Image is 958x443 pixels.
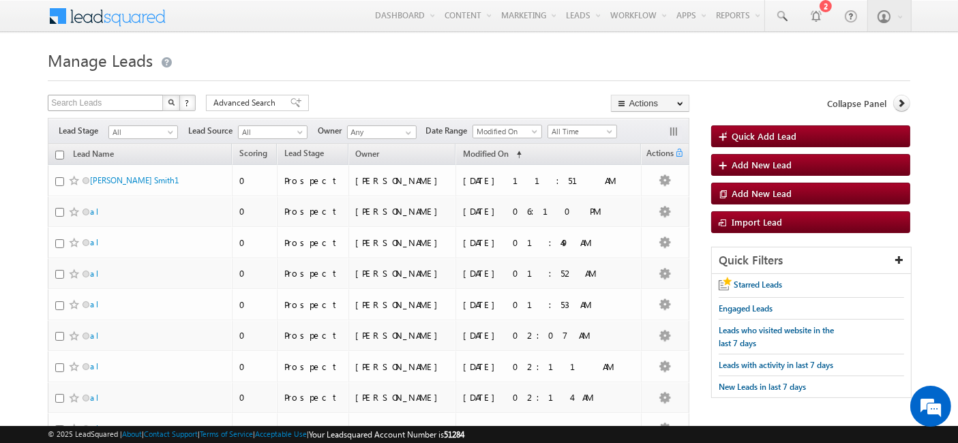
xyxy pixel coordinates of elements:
[463,329,634,341] div: [DATE] 02:07 AM
[238,125,308,139] a: All
[356,423,450,435] div: [PERSON_NAME]
[356,329,450,341] div: [PERSON_NAME]
[473,125,538,138] span: Modified On
[712,247,911,274] div: Quick Filters
[548,125,613,138] span: All Time
[827,97,886,110] span: Collapse Panel
[239,299,271,311] div: 0
[168,99,175,106] img: Search
[473,125,542,138] a: Modified On
[122,429,142,438] a: About
[511,149,522,160] span: (sorted ascending)
[309,429,464,440] span: Your Leadsquared Account Number is
[284,391,342,403] div: Prospect
[284,174,342,187] div: Prospect
[284,423,342,435] div: Prospect
[425,125,473,137] span: Date Range
[356,361,450,373] div: [PERSON_NAME]
[200,429,253,438] a: Terms of Service
[456,146,528,164] a: Modified On (sorted ascending)
[55,151,64,159] input: Check all records
[284,267,342,279] div: Prospect
[239,174,271,187] div: 0
[732,216,782,228] span: Import Lead
[732,130,796,142] span: Quick Add Lead
[719,382,806,392] span: New Leads in last 7 days
[239,329,271,341] div: 0
[188,125,238,137] span: Lead Source
[90,237,98,247] a: a l
[284,329,342,341] div: Prospect
[90,269,98,279] a: a l
[356,149,380,159] span: Owner
[109,126,174,138] span: All
[284,236,342,249] div: Prospect
[239,205,271,217] div: 0
[108,125,178,139] a: All
[463,423,634,435] div: [DATE] 02:19 AM
[59,125,108,137] span: Lead Stage
[90,393,98,403] a: a l
[144,429,198,438] a: Contact Support
[463,205,634,217] div: [DATE] 06:10 PM
[239,423,271,435] div: 0
[90,175,179,185] a: [PERSON_NAME] Smith1
[356,391,450,403] div: [PERSON_NAME]
[233,146,274,164] a: Scoring
[642,146,674,164] span: Actions
[90,331,98,341] a: a l
[284,148,324,158] span: Lead Stage
[734,279,782,290] span: Starred Leads
[444,429,464,440] span: 51284
[185,97,191,108] span: ?
[255,429,307,438] a: Acceptable Use
[719,360,833,370] span: Leads with activity in last 7 days
[284,205,342,217] div: Prospect
[356,236,450,249] div: [PERSON_NAME]
[732,187,792,199] span: Add New Lead
[463,391,634,403] div: [DATE] 02:14 AM
[48,428,464,441] span: © 2025 LeadSquared | | | | |
[48,49,153,71] span: Manage Leads
[318,125,347,137] span: Owner
[239,126,303,138] span: All
[239,391,271,403] div: 0
[239,236,271,249] div: 0
[90,299,98,309] a: a l
[463,236,634,249] div: [DATE] 01:49 AM
[719,325,834,348] span: Leads who visited website in the last 7 days
[356,205,450,217] div: [PERSON_NAME]
[463,361,634,373] div: [DATE] 02:11 AM
[347,125,417,139] input: Type to Search
[356,299,450,311] div: [PERSON_NAME]
[239,361,271,373] div: 0
[179,95,196,111] button: ?
[463,267,634,279] div: [DATE] 01:52 AM
[90,361,98,371] a: a l
[90,207,98,217] a: a l
[719,303,773,314] span: Engaged Leads
[66,147,121,164] a: Lead Name
[732,159,792,170] span: Add New Lead
[239,267,271,279] div: 0
[463,174,634,187] div: [DATE] 11:51 AM
[463,299,634,311] div: [DATE] 01:53 AM
[284,361,342,373] div: Prospect
[611,95,689,112] button: Actions
[463,149,509,159] span: Modified On
[278,146,331,164] a: Lead Stage
[90,423,98,433] a: a l
[239,148,267,158] span: Scoring
[213,97,280,109] span: Advanced Search
[356,174,450,187] div: [PERSON_NAME]
[356,267,450,279] div: [PERSON_NAME]
[284,299,342,311] div: Prospect
[398,126,415,140] a: Show All Items
[548,125,617,138] a: All Time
